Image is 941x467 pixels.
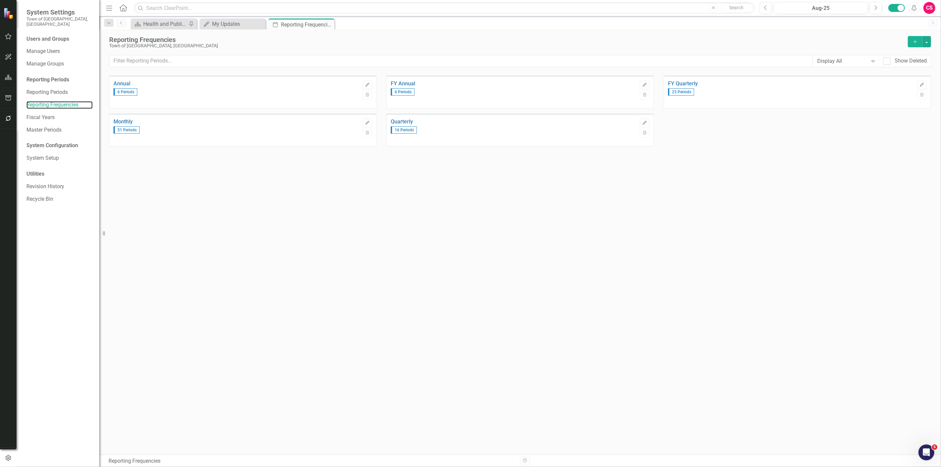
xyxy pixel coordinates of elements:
button: CS [923,2,935,14]
img: ClearPoint Strategy [3,7,15,19]
a: Revision History [26,183,93,191]
span: 6 Periods [391,88,415,96]
div: Reporting Frequencies [109,36,905,43]
div: Users and Groups [26,35,93,43]
a: Reporting Periods [26,89,93,96]
span: System Settings [26,8,93,16]
a: Health and Public Safety [132,20,187,28]
div: Utilities [26,170,93,178]
div: Reporting Periods [26,76,93,84]
div: Reporting Frequencies [281,21,333,29]
a: Manage Groups [26,60,93,68]
div: Town of [GEOGRAPHIC_DATA], [GEOGRAPHIC_DATA] [109,43,905,48]
div: Display All [817,57,868,65]
div: Reporting Frequencies [109,457,515,465]
span: 16 Periods [391,126,417,134]
a: Quarterly [391,119,637,125]
a: Manage Users [26,48,93,55]
a: System Setup [26,154,93,162]
span: 23 Periods [668,88,694,96]
small: Town of [GEOGRAPHIC_DATA], [GEOGRAPHIC_DATA] [26,16,93,27]
a: FY Annual [391,81,637,87]
a: Recycle Bin [26,195,93,203]
span: 5 [932,445,937,450]
a: My Updates [201,20,264,28]
div: Health and Public Safety [143,20,187,28]
div: Show Deleted [895,57,927,65]
a: Monthly [113,119,359,125]
input: Filter Reporting Periods... [109,55,813,67]
div: System Configuration [26,142,93,149]
a: Master Periods [26,126,93,134]
div: Aug-25 [776,4,866,12]
span: 6 Periods [113,88,137,96]
a: FY Quarterly [668,81,914,87]
button: Aug-25 [774,2,868,14]
span: Search [729,5,743,10]
a: Reporting Frequencies [26,101,93,109]
input: Search ClearPoint... [134,2,755,14]
a: Fiscal Years [26,114,93,121]
iframe: Intercom live chat [919,445,934,460]
a: Annual [113,81,359,87]
span: 51 Periods [113,126,140,134]
button: Search [720,3,753,13]
div: My Updates [212,20,264,28]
